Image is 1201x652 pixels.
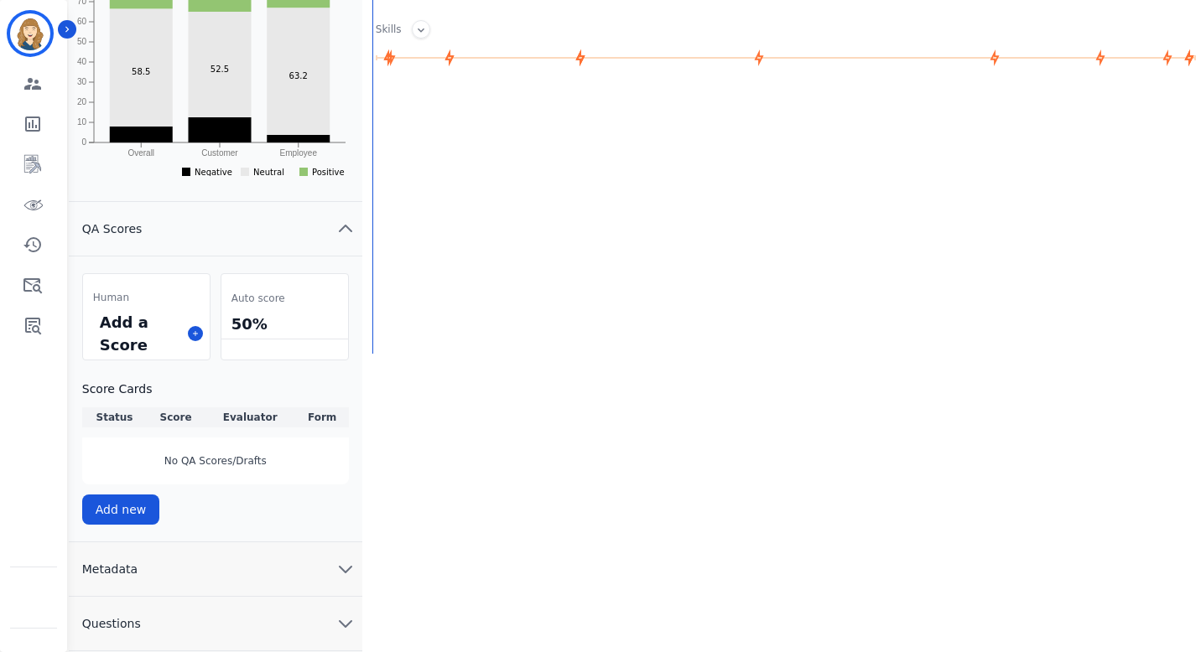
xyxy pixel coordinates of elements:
text: Employee [279,148,317,158]
text: Overall [127,148,154,158]
text: 40 [77,57,87,66]
span: Questions [69,615,154,632]
text: 60 [77,17,87,26]
svg: chevron down [335,559,356,579]
th: Score [147,407,205,427]
text: 10 [77,117,87,127]
svg: chevron down [335,613,356,634]
text: 0 [81,137,86,147]
img: Bordered avatar [10,13,50,54]
div: Skills [376,23,402,39]
div: No QA Scores/Drafts [82,437,349,484]
text: Negative [195,167,232,176]
text: 50 [77,37,87,46]
text: 20 [77,97,87,106]
button: Metadata chevron down [69,542,362,597]
text: 52.5 [211,64,229,73]
text: Positive [312,167,345,176]
span: Metadata [69,561,151,577]
text: 58.5 [132,67,150,76]
div: Add a Score [96,308,181,360]
text: Customer [201,148,238,158]
button: Questions chevron down [69,597,362,651]
button: Add new [82,494,160,525]
div: Auto score [228,287,341,309]
span: Human [93,291,129,304]
th: Evaluator [205,407,296,427]
h3: Score Cards [82,380,349,397]
svg: chevron up [335,219,356,239]
th: Status [82,407,147,427]
text: 30 [77,77,87,86]
span: QA Scores [69,220,156,237]
text: 12.5 [211,129,229,138]
button: QA Scores chevron up [69,202,362,256]
th: Form [296,407,349,427]
div: 50% [228,309,341,339]
text: Neutral [253,167,284,176]
text: 63.2 [289,70,307,80]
